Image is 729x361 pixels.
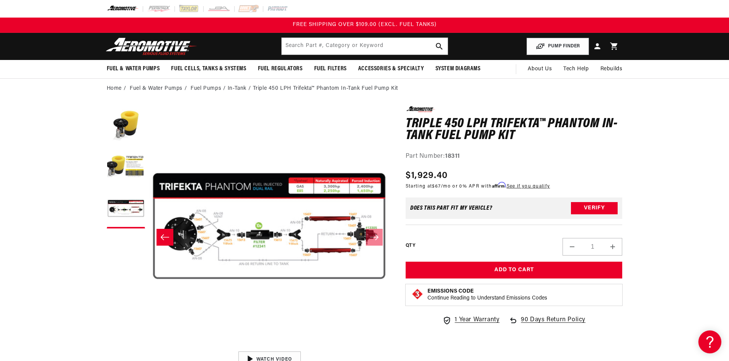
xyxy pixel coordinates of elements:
[406,118,623,142] h1: Triple 450 LPH Trifekta™ Phantom In-Tank Fuel Pump Kit
[101,60,166,78] summary: Fuel & Water Pumps
[406,262,623,279] button: Add to Cart
[521,315,585,333] span: 90 Days Return Policy
[427,288,547,302] button: Emissions CodeContinue Reading to Understand Emissions Codes
[563,65,589,73] span: Tech Help
[228,84,253,93] li: In-Tank
[191,84,221,93] a: Fuel Pumps
[107,148,145,186] button: Load image 2 in gallery view
[430,60,486,78] summary: System Diagrams
[406,152,623,162] div: Part Number:
[410,205,493,211] div: Does This part fit My vehicle?
[358,65,424,73] span: Accessories & Specialty
[509,315,585,333] a: 90 Days Return Policy
[427,295,547,302] p: Continue Reading to Understand Emissions Codes
[258,65,303,73] span: Fuel Regulators
[107,84,122,93] a: Home
[455,315,499,325] span: 1 Year Warranty
[432,184,441,189] span: $67
[406,169,448,183] span: $1,929.40
[600,65,623,73] span: Rebuilds
[406,183,550,190] p: Starting at /mo or 0% APR with .
[253,84,398,93] li: Triple 450 LPH Trifekta™ Phantom In-Tank Fuel Pump Kit
[308,60,352,78] summary: Fuel Filters
[107,65,160,73] span: Fuel & Water Pumps
[558,60,594,78] summary: Tech Help
[171,65,246,73] span: Fuel Cells, Tanks & Systems
[571,202,618,214] button: Verify
[282,38,448,55] input: Search by Part Number, Category or Keyword
[107,106,145,144] button: Load image 1 in gallery view
[107,190,145,228] button: Load image 3 in gallery view
[435,65,481,73] span: System Diagrams
[445,153,460,159] strong: 18311
[595,60,628,78] summary: Rebuilds
[492,182,506,188] span: Affirm
[522,60,558,78] a: About Us
[293,22,437,28] span: FREE SHIPPING OVER $109.00 (EXCL. FUEL TANKS)
[528,66,552,72] span: About Us
[411,288,424,300] img: Emissions code
[252,60,308,78] summary: Fuel Regulators
[314,65,347,73] span: Fuel Filters
[366,229,383,246] button: Slide right
[130,84,183,93] a: Fuel & Water Pumps
[431,38,448,55] button: search button
[104,37,199,55] img: Aeromotive
[507,184,550,189] a: See if you qualify - Learn more about Affirm Financing (opens in modal)
[352,60,430,78] summary: Accessories & Specialty
[406,243,415,249] label: QTY
[527,38,589,55] button: PUMP FINDER
[165,60,252,78] summary: Fuel Cells, Tanks & Systems
[442,315,499,325] a: 1 Year Warranty
[157,229,173,246] button: Slide left
[427,288,474,294] strong: Emissions Code
[107,84,623,93] nav: breadcrumbs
